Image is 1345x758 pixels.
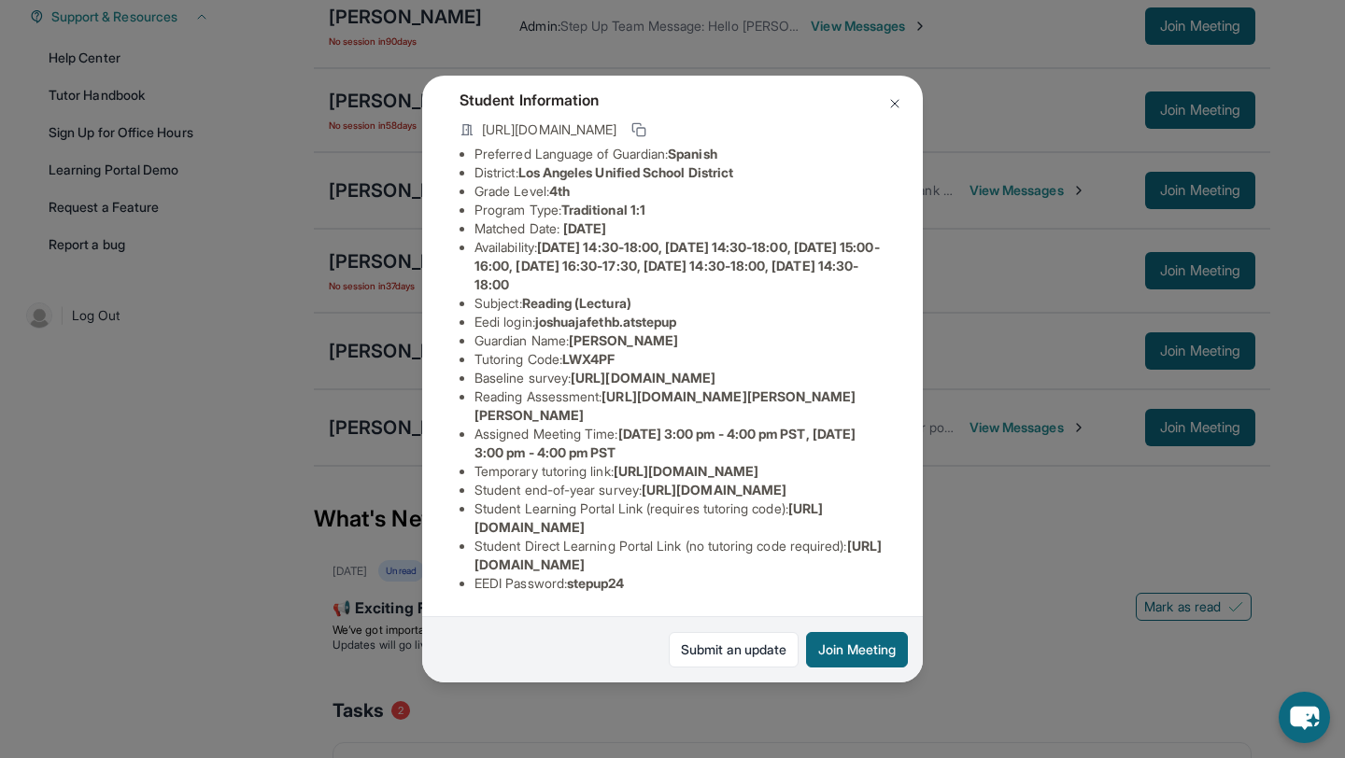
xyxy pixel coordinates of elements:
[522,295,631,311] span: Reading (Lectura)
[668,146,717,161] span: Spanish
[614,463,758,479] span: [URL][DOMAIN_NAME]
[567,575,625,591] span: stepup24
[474,462,885,481] li: Temporary tutoring link :
[628,119,650,141] button: Copy link
[474,219,885,238] li: Matched Date:
[549,183,570,199] span: 4th
[474,574,885,593] li: EEDI Password :
[535,314,677,330] span: joshuajafethb.atstepup
[460,89,885,111] h4: Student Information
[518,164,733,180] span: Los Angeles Unified School District
[474,426,856,460] span: [DATE] 3:00 pm - 4:00 pm PST, [DATE] 3:00 pm - 4:00 pm PST
[474,499,885,537] li: Student Learning Portal Link (requires tutoring code) :
[474,239,880,292] span: [DATE] 14:30-18:00, [DATE] 14:30-18:00, [DATE] 15:00-16:00, [DATE] 16:30-17:30, [DATE] 14:30-18:0...
[474,425,885,462] li: Assigned Meeting Time :
[474,238,885,294] li: Availability:
[482,120,616,139] span: [URL][DOMAIN_NAME]
[474,313,885,331] li: Eedi login :
[474,163,885,182] li: District:
[474,350,885,369] li: Tutoring Code :
[474,182,885,201] li: Grade Level:
[561,202,645,218] span: Traditional 1:1
[474,331,885,350] li: Guardian Name :
[569,332,678,348] span: [PERSON_NAME]
[474,481,885,499] li: Student end-of-year survey :
[474,388,857,423] span: [URL][DOMAIN_NAME][PERSON_NAME][PERSON_NAME]
[474,537,885,574] li: Student Direct Learning Portal Link (no tutoring code required) :
[1279,692,1330,743] button: chat-button
[474,369,885,387] li: Baseline survey :
[474,294,885,313] li: Subject :
[474,145,885,163] li: Preferred Language of Guardian:
[474,201,885,219] li: Program Type:
[642,482,786,498] span: [URL][DOMAIN_NAME]
[669,632,799,667] a: Submit an update
[571,370,715,386] span: [URL][DOMAIN_NAME]
[887,96,902,111] img: Close Icon
[806,632,908,667] button: Join Meeting
[563,220,606,236] span: [DATE]
[474,387,885,425] li: Reading Assessment :
[562,351,615,367] span: LWX4PF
